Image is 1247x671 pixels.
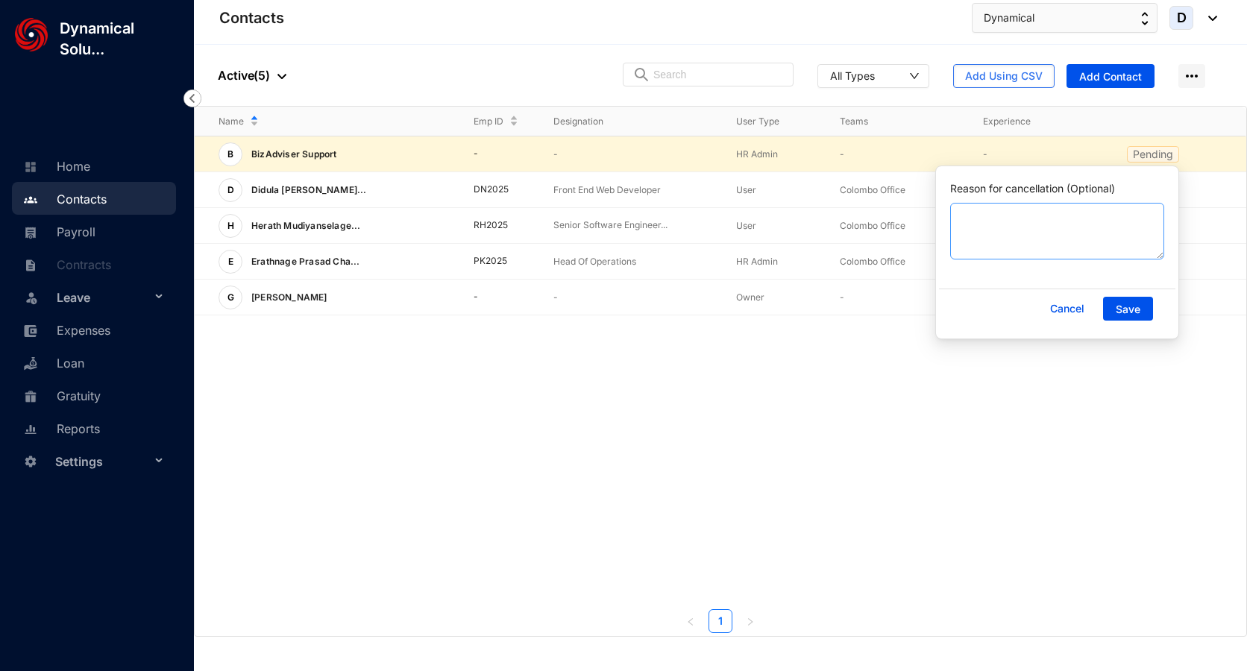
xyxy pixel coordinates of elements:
[1177,11,1187,25] span: D
[1067,64,1155,88] button: Add Contact
[219,7,284,28] p: Contacts
[251,184,367,195] span: Didula [PERSON_NAME]...
[450,208,530,244] td: RH2025
[19,257,111,272] a: Contracts
[183,89,201,107] img: nav-icon-left.19a07721e4dec06a274f6d07517f07b7.svg
[736,148,778,160] span: HR Admin
[12,313,176,346] li: Expenses
[736,220,756,231] span: User
[1116,302,1140,317] span: Save
[1141,12,1149,25] img: up-down-arrow.74152d26bf9780fbf563ca9c90304185.svg
[972,3,1158,33] button: Dynamical
[15,18,48,51] img: log
[24,357,37,371] img: loan-unselected.d74d20a04637f2d15ab5.svg
[738,609,762,633] button: right
[228,257,233,266] span: E
[1133,147,1173,162] p: Pending
[19,421,100,436] a: Reports
[227,293,234,302] span: G
[12,149,176,182] li: Home
[19,388,101,403] a: Gratuity
[736,184,756,195] span: User
[984,10,1034,26] span: Dynamical
[19,224,95,239] a: Payroll
[840,218,959,233] p: Colombo Office
[12,346,176,379] li: Loan
[817,64,929,88] button: All Types
[830,68,875,83] div: All Types
[12,248,176,280] li: Contracts
[450,172,530,208] td: DN2025
[19,159,90,174] a: Home
[242,142,343,166] p: BizAdviser Support
[12,182,176,215] li: Contacts
[709,609,732,633] li: 1
[736,292,764,303] span: Owner
[227,221,234,230] span: H
[24,324,37,338] img: expense-unselected.2edcf0507c847f3e9e96.svg
[251,256,360,267] span: Erathnage Prasad Cha...
[1178,64,1205,88] img: more-horizontal.eedb2faff8778e1aceccc67cc90ae3cb.svg
[965,69,1043,84] span: Add Using CSV
[450,136,530,172] td: -
[840,290,959,305] p: -
[950,181,1115,196] p: Reason for cancellation (Optional)
[1079,69,1142,84] span: Add Contact
[450,244,530,280] td: PK2025
[19,192,107,207] a: Contacts
[653,63,784,86] input: Search
[218,66,286,84] p: Active ( 5 )
[1103,297,1153,321] button: Save
[12,379,176,412] li: Gratuity
[24,423,37,436] img: report-unselected.e6a6b4230fc7da01f883.svg
[24,390,37,403] img: gratuity-unselected.a8c340787eea3cf492d7.svg
[251,220,361,231] span: Herath Mudiyanselage...
[227,186,234,195] span: D
[227,150,233,159] span: B
[736,256,778,267] span: HR Admin
[679,609,703,633] li: Previous Page
[24,290,39,305] img: leave-unselected.2934df6273408c3f84d9.svg
[959,107,1102,136] th: Experience
[24,160,37,174] img: home-unselected.a29eae3204392db15eaf.svg
[530,107,713,136] th: Designation
[277,74,286,79] img: dropdown-black.8e83cc76930a90b1a4fdb6d089b7bf3a.svg
[48,18,194,60] p: Dynamical Solu...
[553,147,713,162] p: -
[24,455,37,468] img: settings-unselected.1febfda315e6e19643a1.svg
[553,254,713,269] p: Head Of Operations
[24,193,37,207] img: people.b0bd17028ad2877b116a.svg
[55,447,151,476] span: Settings
[840,147,959,162] p: -
[686,617,695,626] span: left
[12,215,176,248] li: Payroll
[983,148,987,160] span: -
[553,183,713,198] p: Front End Web Developer
[816,107,959,136] th: Teams
[12,412,176,444] li: Reports
[450,280,530,315] td: -
[712,107,816,136] th: User Type
[1039,297,1099,321] button: Cancel
[840,183,959,198] p: Colombo Office
[553,218,713,233] p: Senior Software Engineer...
[953,64,1055,88] button: Add Using CSV
[709,610,732,632] a: 1
[679,609,703,633] button: left
[24,259,37,272] img: contract-unselected.99e2b2107c0a7dd48938.svg
[632,67,650,82] img: search.8ce656024d3affaeffe32e5b30621cb7.svg
[474,114,503,129] span: Emp ID
[738,609,762,633] li: Next Page
[19,356,84,371] a: Loan
[840,254,959,269] p: Colombo Office
[553,290,713,305] p: -
[746,617,755,626] span: right
[19,323,110,338] a: Expenses
[57,283,151,312] span: Leave
[1050,300,1084,317] span: Cancel
[24,226,37,239] img: payroll-unselected.b590312f920e76f0c668.svg
[450,107,530,136] th: Emp ID
[909,71,920,81] span: down
[242,286,333,309] p: [PERSON_NAME]
[1201,16,1217,21] img: dropdown-black.8e83cc76930a90b1a4fdb6d089b7bf3a.svg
